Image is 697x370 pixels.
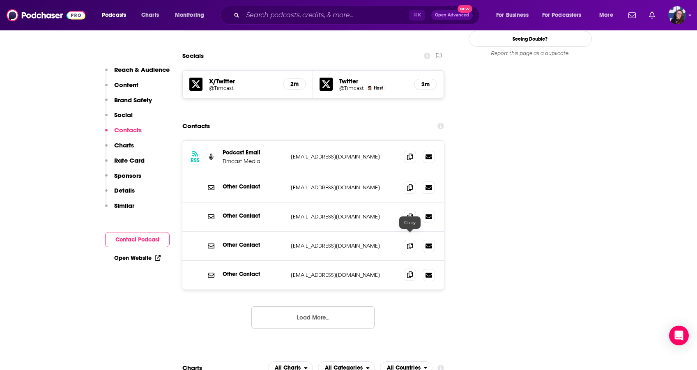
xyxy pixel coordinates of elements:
[136,9,164,22] a: Charts
[339,85,364,91] a: @Timcast
[209,85,277,91] a: @Timcast
[114,172,141,179] p: Sponsors
[409,10,425,21] span: ⌘ K
[291,242,398,249] p: [EMAIL_ADDRESS][DOMAIN_NAME]
[105,141,134,156] button: Charts
[114,186,135,194] p: Details
[339,77,407,85] h5: Twitter
[105,81,138,96] button: Content
[141,9,159,21] span: Charts
[668,6,686,24] span: Logged in as CallieDaruk
[542,9,582,21] span: For Podcasters
[223,183,284,190] p: Other Contact
[223,212,284,219] p: Other Contact
[105,186,135,202] button: Details
[291,271,398,278] p: [EMAIL_ADDRESS][DOMAIN_NAME]
[114,111,133,119] p: Social
[251,306,375,329] button: Load More...
[105,126,142,141] button: Contacts
[291,184,398,191] p: [EMAIL_ADDRESS][DOMAIN_NAME]
[399,216,421,229] div: Copy
[105,111,133,126] button: Social
[668,6,686,24] img: User Profile
[223,149,284,156] p: Podcast Email
[421,81,430,88] h5: 2m
[290,80,299,87] h5: 2m
[496,9,529,21] span: For Business
[368,86,372,90] img: Tim Pool
[435,13,469,17] span: Open Advanced
[223,158,284,165] p: Timcast Media
[105,156,145,172] button: Rate Card
[431,10,473,20] button: Open AdvancedNew
[209,77,277,85] h5: X/Twitter
[668,6,686,24] button: Show profile menu
[490,9,539,22] button: open menu
[243,9,409,22] input: Search podcasts, credits, & more...
[105,96,152,111] button: Brand Safety
[105,66,170,81] button: Reach & Audience
[182,118,210,134] h2: Contacts
[228,6,488,25] div: Search podcasts, credits, & more...
[105,202,134,217] button: Similar
[7,7,85,23] img: Podchaser - Follow, Share and Rate Podcasts
[114,81,138,89] p: Content
[114,126,142,134] p: Contacts
[105,172,141,187] button: Sponsors
[291,213,398,220] p: [EMAIL_ADDRESS][DOMAIN_NAME]
[458,5,472,13] span: New
[599,9,613,21] span: More
[182,48,204,64] h2: Socials
[291,153,398,160] p: [EMAIL_ADDRESS][DOMAIN_NAME]
[374,85,383,91] span: Host
[223,271,284,278] p: Other Contact
[469,31,592,47] a: Seeing Double?
[625,8,639,22] a: Show notifications dropdown
[537,9,593,22] button: open menu
[593,9,623,22] button: open menu
[223,241,284,248] p: Other Contact
[105,232,170,247] button: Contact Podcast
[114,255,161,262] a: Open Website
[191,157,200,163] h3: RSS
[114,66,170,74] p: Reach & Audience
[96,9,137,22] button: open menu
[114,141,134,149] p: Charts
[646,8,658,22] a: Show notifications dropdown
[169,9,215,22] button: open menu
[102,9,126,21] span: Podcasts
[175,9,204,21] span: Monitoring
[469,50,592,57] div: Report this page as a duplicate.
[114,202,134,209] p: Similar
[669,326,689,345] div: Open Intercom Messenger
[114,96,152,104] p: Brand Safety
[114,156,145,164] p: Rate Card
